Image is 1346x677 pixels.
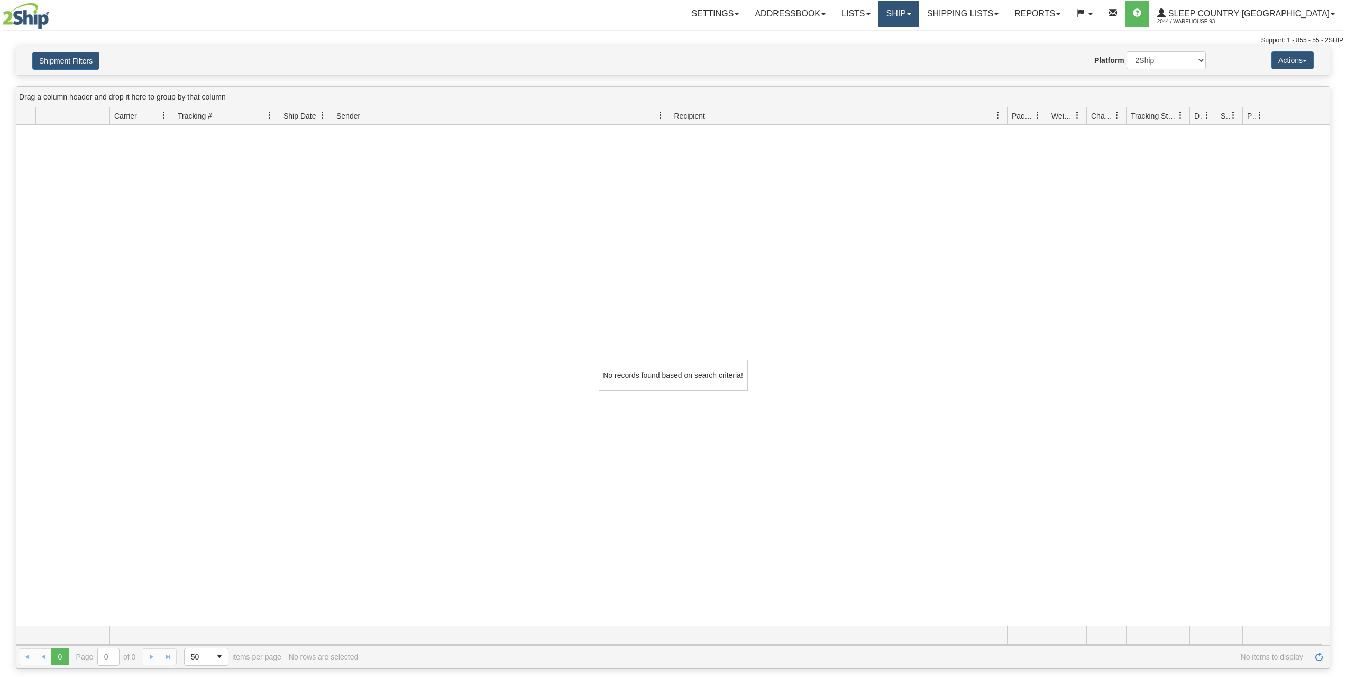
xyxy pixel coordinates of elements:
a: Sender filter column settings [652,106,670,124]
span: Packages [1012,111,1034,121]
a: Lists [834,1,878,27]
span: Delivery Status [1194,111,1203,121]
span: Sender [336,111,360,121]
span: 2044 / Warehouse 93 [1157,16,1237,27]
span: Charge [1091,111,1113,121]
a: Ship Date filter column settings [314,106,332,124]
a: Settings [683,1,747,27]
span: Ship Date [283,111,316,121]
span: Tracking Status [1131,111,1177,121]
a: Carrier filter column settings [155,106,173,124]
a: Shipment Issues filter column settings [1224,106,1242,124]
div: grid grouping header [16,87,1330,107]
span: Recipient [674,111,705,121]
a: Delivery Status filter column settings [1198,106,1216,124]
a: Tracking # filter column settings [261,106,279,124]
a: Refresh [1311,648,1327,665]
a: Weight filter column settings [1068,106,1086,124]
span: No items to display [365,653,1303,661]
a: Ship [878,1,919,27]
span: Shipment Issues [1221,111,1230,121]
a: Sleep Country [GEOGRAPHIC_DATA] 2044 / Warehouse 93 [1149,1,1343,27]
div: Support: 1 - 855 - 55 - 2SHIP [3,36,1343,45]
div: No rows are selected [289,653,359,661]
span: Carrier [114,111,137,121]
a: Charge filter column settings [1108,106,1126,124]
a: Packages filter column settings [1029,106,1047,124]
span: select [211,648,228,665]
a: Recipient filter column settings [989,106,1007,124]
a: Tracking Status filter column settings [1171,106,1189,124]
span: items per page [184,648,281,666]
a: Reports [1006,1,1068,27]
a: Addressbook [747,1,834,27]
label: Platform [1094,55,1124,66]
div: No records found based on search criteria! [599,360,748,391]
span: Page 0 [51,648,68,665]
a: Pickup Status filter column settings [1251,106,1269,124]
span: Weight [1051,111,1074,121]
span: Sleep Country [GEOGRAPHIC_DATA] [1166,9,1330,18]
span: Pickup Status [1247,111,1256,121]
img: logo2044.jpg [3,3,49,29]
button: Actions [1271,51,1314,69]
span: Page sizes drop down [184,648,228,666]
span: Tracking # [178,111,212,121]
span: 50 [191,652,205,662]
button: Shipment Filters [32,52,99,70]
span: Page of 0 [76,648,136,666]
a: Shipping lists [919,1,1006,27]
